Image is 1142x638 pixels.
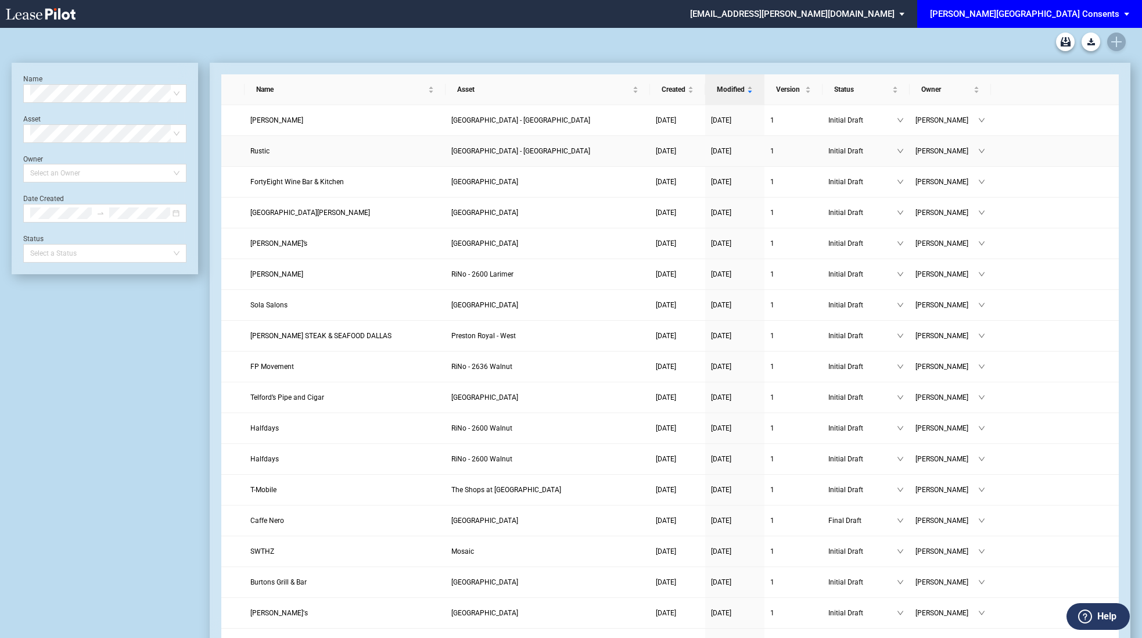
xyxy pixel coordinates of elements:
span: RiNo - 2600 Walnut [451,424,512,432]
a: [GEOGRAPHIC_DATA] [451,299,644,311]
span: RiNo - 2636 Walnut [451,363,512,371]
span: [PERSON_NAME] [915,207,978,218]
a: 1 [770,207,817,218]
a: 1 [770,453,817,465]
a: Archive [1056,33,1075,51]
th: Owner [910,74,991,105]
span: Sola Salons [250,301,288,309]
div: [PERSON_NAME][GEOGRAPHIC_DATA] Consents [930,9,1119,19]
th: Status [823,74,910,105]
a: [DATE] [656,484,699,496]
span: [PERSON_NAME] [915,607,978,619]
span: Freshfields Village [451,178,518,186]
a: Burtons Grill & Bar [250,576,440,588]
span: down [897,178,904,185]
a: T-Mobile [250,484,440,496]
a: RiNo - 2636 Walnut [451,361,644,372]
a: [DATE] [711,207,759,218]
a: [DATE] [711,114,759,126]
label: Help [1097,609,1116,624]
span: [DATE] [711,424,731,432]
span: Final Draft [828,515,897,526]
span: down [978,548,985,555]
span: down [897,302,904,309]
span: [DATE] [656,147,676,155]
span: Initial Draft [828,546,897,557]
span: down [978,148,985,155]
a: [DATE] [656,515,699,526]
label: Date Created [23,195,64,203]
a: 1 [770,268,817,280]
th: Version [764,74,823,105]
a: [DATE] [711,238,759,249]
span: down [978,425,985,432]
span: [DATE] [656,517,676,525]
th: Name [245,74,446,105]
a: 1 [770,392,817,403]
span: down [978,456,985,463]
span: [DATE] [656,178,676,186]
span: Toco Hills Shopping Center [451,609,518,617]
span: Halfdays [250,455,279,463]
span: Strawberry Village South [451,393,518,402]
span: [DATE] [656,270,676,278]
a: SWTHZ [250,546,440,557]
a: [DATE] [711,453,759,465]
span: [DATE] [711,578,731,586]
span: Initial Draft [828,145,897,157]
a: FortyEight Wine Bar & Kitchen [250,176,440,188]
span: Freshfields Village [451,239,518,248]
span: [PERSON_NAME] [915,145,978,157]
span: [DATE] [656,424,676,432]
a: [GEOGRAPHIC_DATA] - [GEOGRAPHIC_DATA] [451,145,644,157]
a: 1 [770,330,817,342]
span: Middlesex Commons [451,578,518,586]
a: [DATE] [711,422,759,434]
span: down [897,209,904,216]
a: [DATE] [656,299,699,311]
span: [DATE] [711,393,731,402]
span: Initial Draft [828,330,897,342]
a: Rustic [250,145,440,157]
a: FP Movement [250,361,440,372]
a: 1 [770,576,817,588]
a: 1 [770,114,817,126]
a: Caffe Nero [250,515,440,526]
a: [DATE] [656,392,699,403]
a: [DATE] [656,145,699,157]
a: [DATE] [711,268,759,280]
th: Created [650,74,705,105]
span: Initial Draft [828,422,897,434]
span: [DATE] [656,301,676,309]
a: [DATE] [656,546,699,557]
a: [GEOGRAPHIC_DATA] [451,176,644,188]
span: Uptown Park - East [451,147,590,155]
a: [GEOGRAPHIC_DATA] - [GEOGRAPHIC_DATA] [451,114,644,126]
a: 1 [770,299,817,311]
span: [DATE] [711,363,731,371]
span: 1 [770,609,774,617]
span: [DATE] [711,609,731,617]
span: Burtons Grill & Bar [250,578,307,586]
span: [DATE] [711,239,731,248]
a: RiNo - 2600 Walnut [451,422,644,434]
span: 1 [770,301,774,309]
span: [PERSON_NAME] [915,361,978,372]
span: Status [834,84,890,95]
span: Initial Draft [828,114,897,126]
span: 1 [770,270,774,278]
span: Initial Draft [828,453,897,465]
span: down [978,209,985,216]
span: [DATE] [656,486,676,494]
span: 1 [770,393,774,402]
a: [GEOGRAPHIC_DATA] [451,238,644,249]
span: Name [256,84,426,95]
span: FP Movement [250,363,294,371]
span: [DATE] [711,332,731,340]
span: [DATE] [711,178,731,186]
a: [PERSON_NAME]’s [250,238,440,249]
span: down [897,579,904,586]
a: [DATE] [656,453,699,465]
span: down [897,363,904,370]
span: down [897,332,904,339]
